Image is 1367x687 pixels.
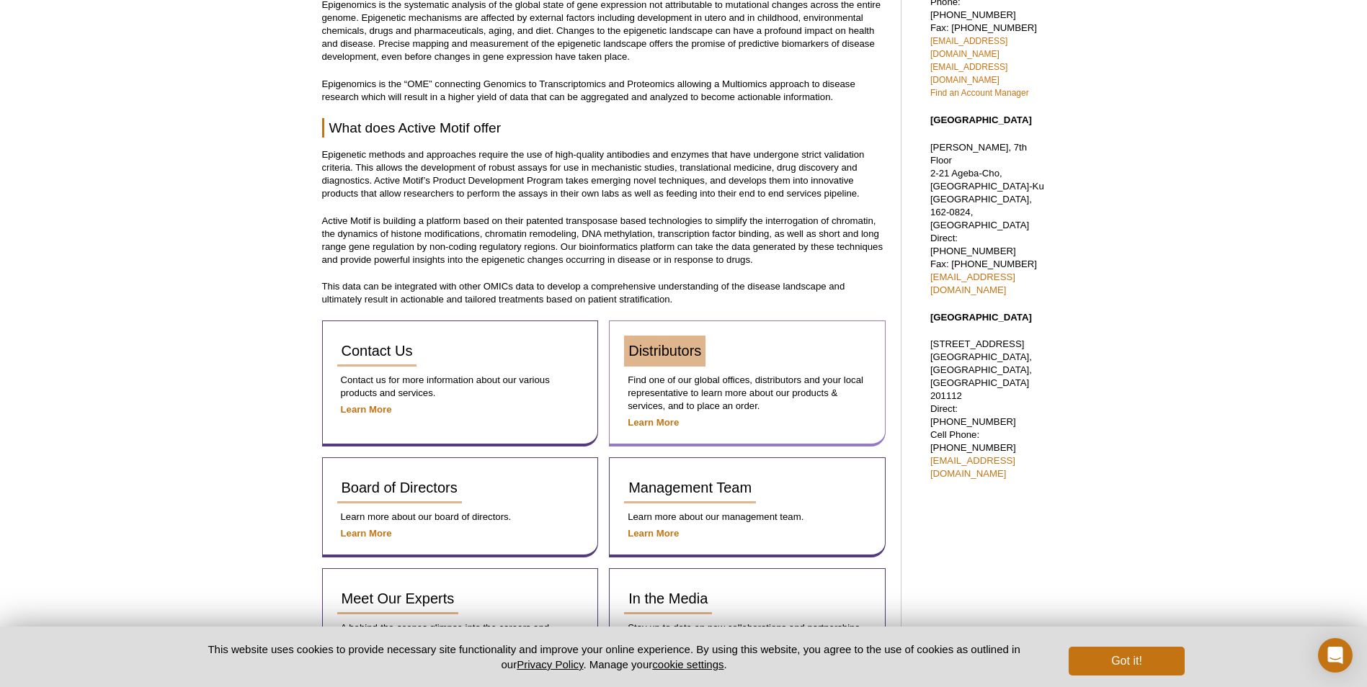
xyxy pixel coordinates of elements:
p: Epigenetic methods and approaches require the use of high-quality antibodies and enzymes that hav... [322,148,886,200]
a: Learn More [341,528,392,539]
strong: [GEOGRAPHIC_DATA] [930,312,1032,323]
span: Board of Directors [342,480,458,495]
p: [PERSON_NAME], 7th Floor 2-21 Ageba-Cho, [GEOGRAPHIC_DATA]-Ku [GEOGRAPHIC_DATA], 162-0824, [GEOGR... [930,141,1046,297]
p: [STREET_ADDRESS] [GEOGRAPHIC_DATA], [GEOGRAPHIC_DATA], [GEOGRAPHIC_DATA] 201112 Direct: [PHONE_NU... [930,338,1046,480]
p: This data can be integrated with other OMICs data to develop a comprehensive understanding of the... [322,280,886,306]
button: cookie settings [652,658,723,670]
h2: What does Active Motif offer [322,118,886,138]
div: Open Intercom Messenger [1318,638,1353,673]
p: Find one of our global offices, distributors and your local representative to learn more about ou... [624,374,870,413]
p: Epigenomics is the “OME” connecting Genomics to Transcriptomics and Proteomics allowing a Multiom... [322,78,886,104]
p: Active Motif is building a platform based on their patented transposase based technologies to sim... [322,215,886,266]
a: Learn More [628,528,679,539]
a: Find an Account Manager [930,88,1029,98]
a: Learn More [341,404,392,415]
p: Contact us for more information about our various products and services. [337,374,584,400]
p: Learn more about our management team. [624,511,870,524]
span: Management Team [628,480,752,495]
a: [EMAIL_ADDRESS][DOMAIN_NAME] [930,36,1007,59]
strong: [GEOGRAPHIC_DATA] [930,114,1032,125]
a: [EMAIL_ADDRESS][DOMAIN_NAME] [930,455,1015,479]
a: Contact Us [337,336,417,367]
a: [EMAIL_ADDRESS][DOMAIN_NAME] [930,62,1007,85]
a: Board of Directors [337,472,462,503]
a: Learn More [628,417,679,428]
a: Meet Our Experts [337,583,459,614]
a: Privacy Policy [517,658,583,670]
span: Meet Our Experts [342,591,455,606]
p: A behind-the-scenes glimpse into the careers and mindsets of some of our epigenetics experts. [337,621,584,647]
span: Contact Us [342,343,413,359]
a: Management Team [624,472,756,503]
button: Got it! [1069,647,1184,675]
a: [EMAIL_ADDRESS][DOMAIN_NAME] [930,271,1015,295]
a: In the Media [624,583,712,614]
p: Stay up to date on new collaborations and partnerships that enable epigenetics research. [624,621,870,647]
p: Learn more about our board of directors. [337,511,584,524]
span: Distributors [628,343,701,359]
span: In the Media [628,591,708,606]
a: Distributors [624,336,705,367]
p: This website uses cookies to provide necessary site functionality and improve your online experie... [183,642,1046,672]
